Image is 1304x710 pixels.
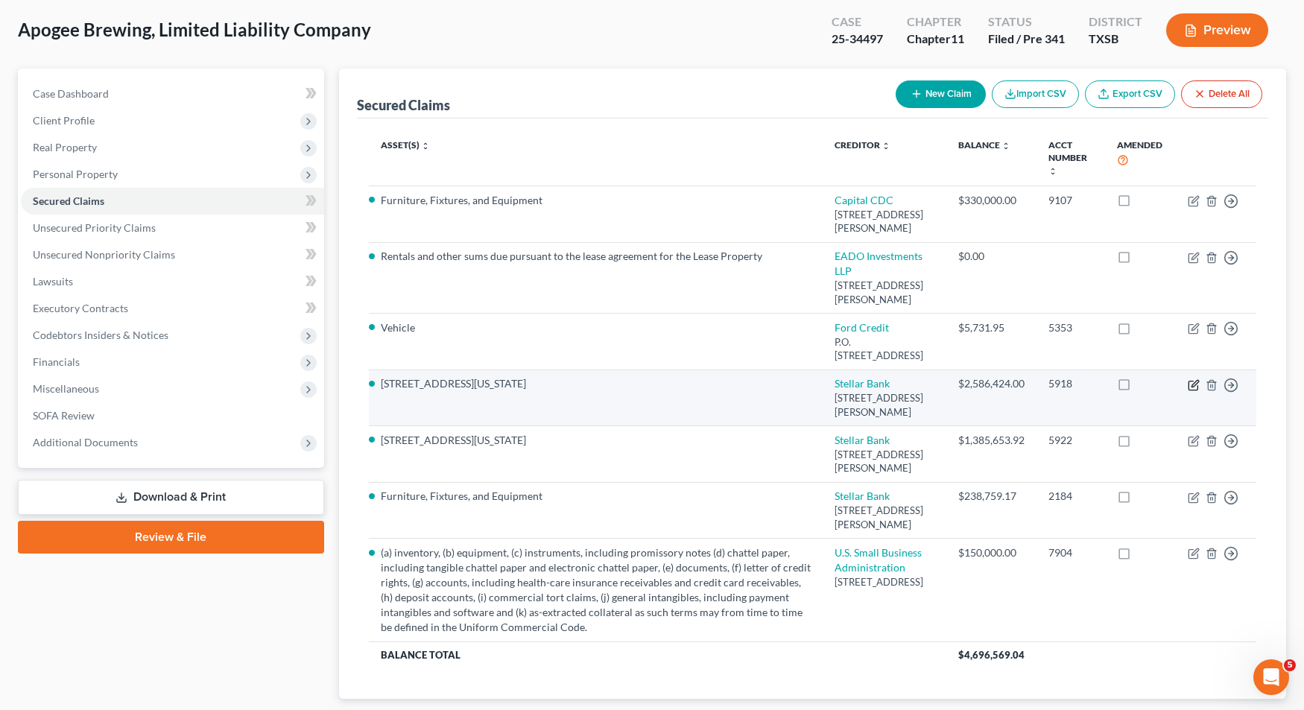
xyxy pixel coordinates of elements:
a: Stellar Bank [835,377,890,390]
li: Vehicle [381,320,811,335]
a: Ford Credit [835,321,889,334]
span: Real Property [33,141,97,153]
div: [STREET_ADDRESS] [835,575,935,589]
span: Case Dashboard [33,87,109,100]
div: District [1089,13,1142,31]
th: Amended [1105,130,1176,186]
button: Send a message… [256,482,279,506]
a: Download & Print [18,480,324,515]
a: Unsecured Nonpriority Claims [21,241,324,268]
div: Understood! Do you have the case within NextChapter as well? Or are you needing to create a new c... [24,175,232,233]
h1: [PERSON_NAME] [72,7,169,19]
div: $5,731.95 [958,320,1025,335]
button: Import CSV [992,80,1079,108]
div: James says… [12,313,286,504]
div: [STREET_ADDRESS][PERSON_NAME] [835,208,935,235]
a: Unsecured Priority Claims [21,215,324,241]
span: Executory Contracts [33,302,128,314]
li: Rentals and other sums due pursuant to the lease agreement for the Lease Property [381,249,811,264]
a: Executory Contracts [21,295,324,322]
i: unfold_more [882,142,890,150]
div: Close [262,6,288,33]
button: New Claim [896,80,986,108]
div: [STREET_ADDRESS][PERSON_NAME] [835,279,935,306]
button: Upload attachment [71,488,83,500]
a: Export CSV [1085,80,1175,108]
span: Personal Property [33,168,118,180]
button: Home [233,6,262,34]
i: unfold_more [1048,167,1057,176]
li: Furniture, Fixtures, and Equipment [381,489,811,504]
p: Active [72,19,102,34]
span: Miscellaneous [33,382,99,395]
textarea: Message… [13,457,285,482]
div: $330,000.00 [958,193,1025,208]
div: Filed / Pre 341 [988,31,1065,48]
div: 2184 [1048,489,1092,504]
a: Review & File [18,521,324,554]
div: TXSB [1089,31,1142,48]
div: Secured Claims [357,96,450,114]
div: 9107 [1048,193,1092,208]
a: Asset(s) unfold_more [381,139,430,150]
span: Apogee Brewing, Limited Liability Company [18,19,371,40]
div: P.O. [STREET_ADDRESS] [835,335,935,363]
div: [STREET_ADDRESS][PERSON_NAME] [835,504,935,531]
button: Gif picker [47,488,59,500]
div: Chapter [907,31,964,48]
i: unfold_more [1001,142,1010,150]
a: Stellar Bank [835,489,890,502]
div: James says… [12,166,286,254]
span: Additional Documents [33,436,138,448]
span: Secured Claims [33,194,104,207]
div: $2,586,424.00 [958,376,1025,391]
div: [STREET_ADDRESS][PERSON_NAME] [835,391,935,419]
a: Case Dashboard [21,80,324,107]
button: go back [10,6,38,34]
div: 5922 [1048,433,1092,448]
a: Secured Claims [21,188,324,215]
div: Hello no, I am saying i already filed the case because NextChapter was unable to do it. Now i nee... [54,77,286,153]
div: user says… [12,77,286,165]
div: 25-34497 [832,31,883,48]
div: Case [832,13,883,31]
div: 5918 [1048,376,1092,391]
a: U.S. Small Business Administration [835,546,922,574]
span: 11 [951,31,964,45]
span: SOFA Review [33,409,95,422]
a: Acct Number unfold_more [1048,139,1087,176]
button: Emoji picker [23,488,35,500]
li: (a) inventory, (b) equipment, (c) instruments, including promissory notes (d) chattel paper, incl... [381,545,811,635]
span: Unsecured Priority Claims [33,221,156,234]
div: $238,759.17 [958,489,1025,504]
a: EADO Investments LLP [835,250,922,277]
button: Preview [1166,13,1268,47]
div: Once you've done that, you can go to Client Profile > Filing Information and enter the filing dat... [24,388,232,446]
div: I have the matter created. I need NExt chapter to link it to the actual filing [66,263,274,292]
a: Stellar Bank [835,434,890,446]
div: $0.00 [958,249,1025,264]
th: Balance Total [369,641,947,668]
div: $150,000.00 [958,545,1025,560]
a: SOFA Review [21,402,324,429]
i: unfold_more [421,142,430,150]
span: Lawsuits [33,275,73,288]
div: Understood! You will just want to update the status to filed. You can do this within the Case Das... [24,322,232,380]
iframe: Intercom live chat [1253,659,1289,695]
button: Delete All [1181,80,1262,108]
div: $1,385,653.92 [958,433,1025,448]
div: Status [988,13,1065,31]
span: 5 [1284,659,1296,671]
span: $4,696,569.04 [958,649,1025,661]
span: Client Profile [33,114,95,127]
div: 5353 [1048,320,1092,335]
a: Capital CDC [835,194,893,206]
li: Furniture, Fixtures, and Equipment [381,193,811,208]
div: Understood! Do you have the case within NextChapter as well? Or are you needing to create a new c... [12,166,244,242]
span: Codebtors Insiders & Notices [33,329,168,341]
img: Profile image for James [42,8,66,32]
div: Hello no, I am saying i already filed the case because NextChapter was unable to do it. Now i nee... [66,86,274,145]
li: [STREET_ADDRESS][US_STATE] [381,376,811,391]
div: [STREET_ADDRESS][PERSON_NAME] [835,448,935,475]
div: Let me know if you have any further questions, and I can assist! [24,454,232,483]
